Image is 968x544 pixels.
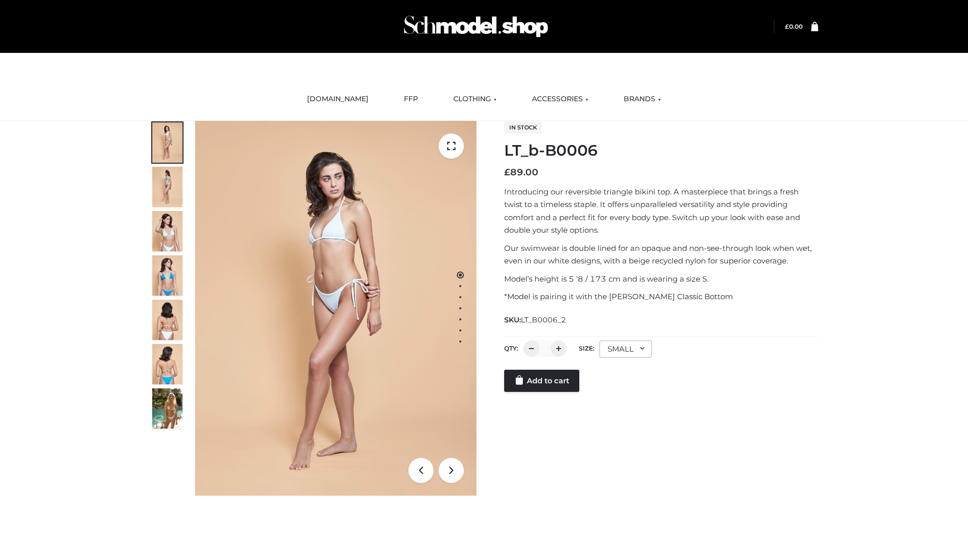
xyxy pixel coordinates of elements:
[524,88,596,110] a: ACCESSORIES
[785,23,803,30] bdi: 0.00
[504,242,818,267] p: Our swimwear is double lined for an opaque and non-see-through look when wet, even in our white d...
[152,388,183,429] img: Arieltop_CloudNine_AzureSky2.jpg
[446,88,504,110] a: CLOTHING
[504,185,818,237] p: Introducing our reversible triangle bikini top. A masterpiece that brings a fresh twist to a time...
[785,23,789,30] span: £
[504,370,579,392] a: Add to cart
[152,167,183,207] img: ArielClassicBikiniTop_CloudNine_AzureSky_OW114ECO_2-scaled.jpg
[599,341,652,358] div: SMALL
[504,314,567,326] span: SKU:
[579,345,594,352] label: Size:
[504,142,818,160] h1: LT_b-B0006
[785,23,803,30] a: £0.00
[504,167,538,178] bdi: 89.00
[195,121,476,496] img: LT_b-B0006
[152,344,183,384] img: ArielClassicBikiniTop_CloudNine_AzureSky_OW114ECO_8-scaled.jpg
[152,211,183,251] img: ArielClassicBikiniTop_CloudNine_AzureSky_OW114ECO_3-scaled.jpg
[504,290,818,303] p: *Model is pairing it with the [PERSON_NAME] Classic Bottom
[616,88,669,110] a: BRANDS
[400,7,552,46] img: Schmodel Admin 964
[396,88,426,110] a: FFP
[152,300,183,340] img: ArielClassicBikiniTop_CloudNine_AzureSky_OW114ECO_7-scaled.jpg
[504,167,510,178] span: £
[299,88,376,110] a: [DOMAIN_NAME]
[152,122,183,163] img: ArielClassicBikiniTop_CloudNine_AzureSky_OW114ECO_1-scaled.jpg
[504,273,818,286] p: Model’s height is 5 ‘8 / 173 cm and is wearing a size S.
[521,315,566,324] span: LT_B0006_2
[504,345,518,352] label: QTY:
[504,121,542,133] span: In stock
[152,255,183,296] img: ArielClassicBikiniTop_CloudNine_AzureSky_OW114ECO_4-scaled.jpg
